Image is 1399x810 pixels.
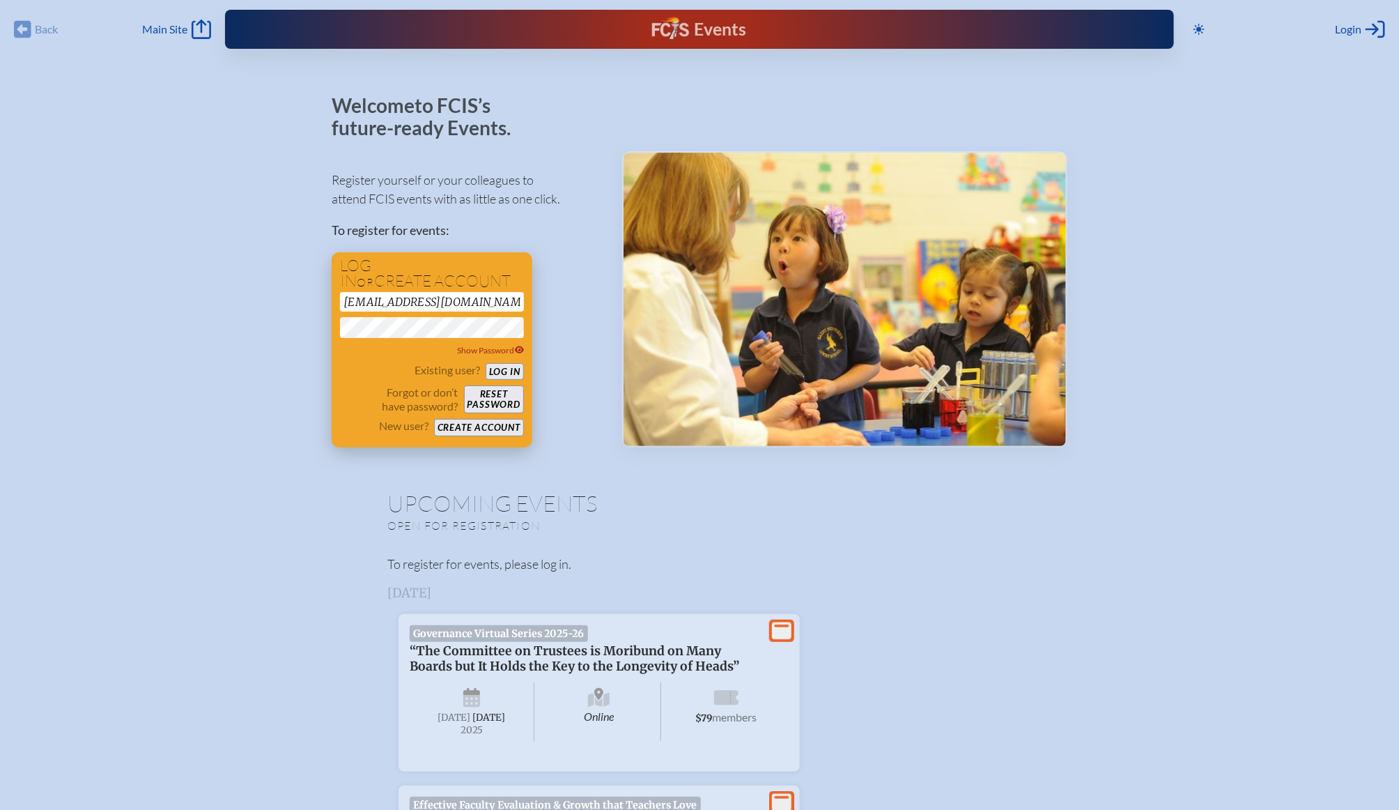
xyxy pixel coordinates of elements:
div: FCIS Events — Future ready [484,17,914,42]
button: Log in [486,363,524,381]
span: or [357,275,374,289]
p: Open for registration [387,519,755,533]
span: [DATE] [438,712,470,724]
p: To register for events: [332,221,600,240]
span: [DATE] [472,712,505,724]
h1: Upcoming Events [387,492,1012,514]
h1: Log in create account [340,258,524,289]
button: Resetpassword [464,385,524,413]
span: $79 [696,712,713,724]
span: “The Committee on Trustees is Moribund on Many Boards but It Holds the Key to the Longevity of He... [410,643,739,674]
span: 2025 [421,725,523,735]
p: Welcome to FCIS’s future-ready Events. [332,95,527,139]
img: Events [624,153,1066,447]
a: Main Site [142,20,210,39]
span: Governance Virtual Series 2025-26 [410,625,588,642]
span: members [713,710,757,724]
h3: [DATE] [387,586,1012,600]
button: Create account [434,419,524,436]
p: Forgot or don’t have password? [340,385,458,413]
p: New user? [379,419,428,433]
span: Online [537,682,662,741]
span: Main Site [142,22,187,36]
span: Login [1336,22,1362,36]
p: Existing user? [415,363,480,377]
span: Show Password [458,345,525,356]
input: Email [340,292,524,312]
p: Register yourself or your colleagues to attend FCIS events with as little as one click. [332,171,600,208]
p: To register for events, please log in. [387,555,1012,574]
